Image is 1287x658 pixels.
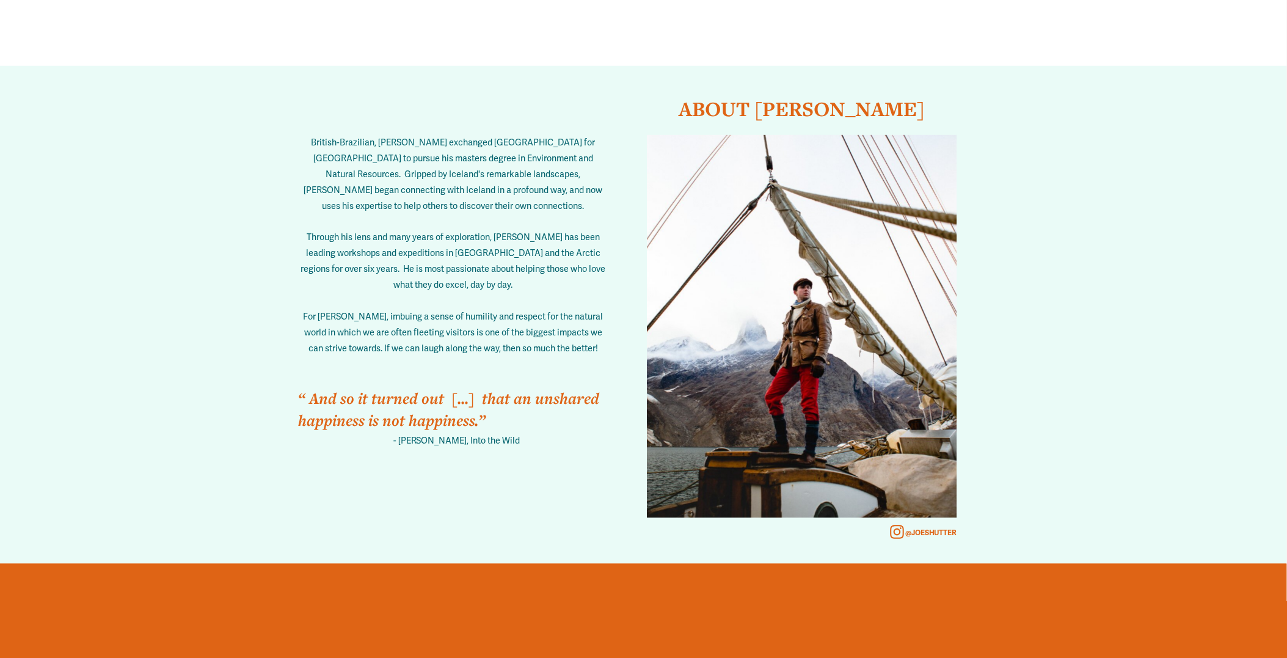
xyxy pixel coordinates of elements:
[393,436,520,446] span: - [PERSON_NAME], Into the Wild
[301,137,608,354] span: British-Brazilian, [PERSON_NAME] exchanged [GEOGRAPHIC_DATA] for [GEOGRAPHIC_DATA] to pursue his ...
[905,528,957,538] strong: @JOESHUTTER
[679,95,925,122] strong: ABOUT [PERSON_NAME]
[890,525,905,539] a: Instagram
[298,388,603,431] em: “ And so it turned out [...] that an unshared happiness is not happiness.”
